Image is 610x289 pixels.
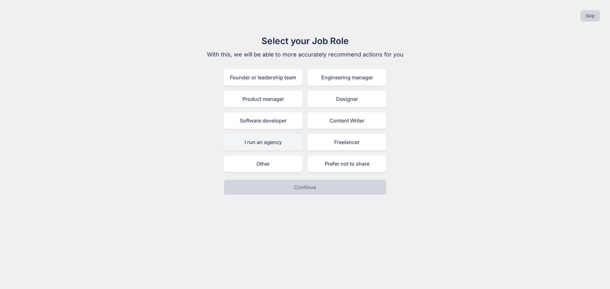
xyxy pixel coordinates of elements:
[224,155,302,172] div: Other
[308,155,386,172] div: Prefer not to share
[308,69,386,86] div: Engineering manager
[224,112,302,129] div: Software developer
[198,34,412,48] h1: Select your Job Role
[224,69,302,86] div: Founder or leadership team
[308,91,386,107] div: Designer
[224,91,302,107] div: Product manager
[308,112,386,129] div: Content Writer
[580,10,600,22] button: Skip
[224,180,386,195] button: Continue
[198,50,412,59] p: With this, we will be able to more accurately recommend actions for you
[294,183,316,191] p: Continue
[224,134,302,150] div: I run an agency
[308,134,386,150] div: Freelancer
